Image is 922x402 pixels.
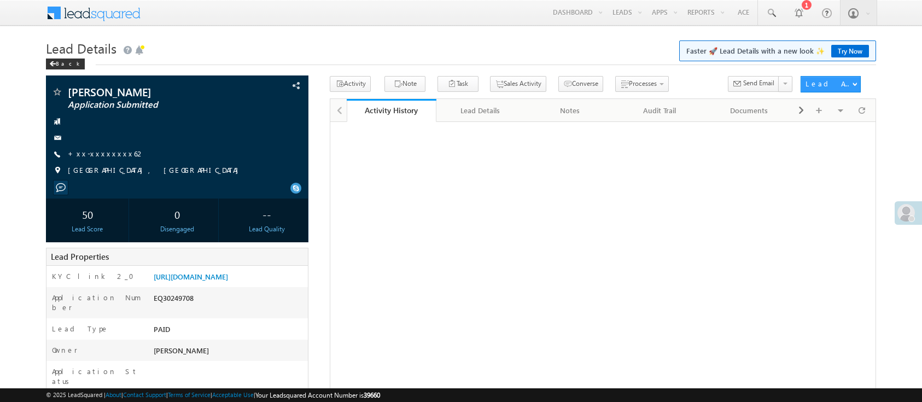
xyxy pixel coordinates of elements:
span: © 2025 LeadSquared | | | | | [46,390,380,400]
a: +xx-xxxxxxxx62 [68,149,145,158]
label: KYC link 2_0 [52,271,141,281]
div: Documents [713,104,784,117]
button: Task [437,76,478,92]
a: [URL][DOMAIN_NAME] [154,272,228,281]
div: Activity History [355,105,428,115]
label: Owner [52,345,78,355]
label: Application Number [52,293,141,312]
div: 50 [49,204,126,224]
div: Audit Trail [624,104,695,117]
button: Converse [558,76,603,92]
label: Application Status [52,366,141,386]
div: Lead Quality [228,224,305,234]
div: Disengaged [138,224,215,234]
span: Lead Properties [51,251,109,262]
div: -- [228,204,305,224]
a: Contact Support [123,391,166,398]
a: Documents [704,99,794,122]
a: Back [46,58,90,67]
div: 0 [138,204,215,224]
button: Sales Activity [490,76,546,92]
span: Send Email [743,78,774,88]
div: EQ30249708 [151,293,308,308]
span: [GEOGRAPHIC_DATA], [GEOGRAPHIC_DATA] [68,165,244,176]
button: Lead Actions [801,76,861,92]
a: About [106,391,121,398]
span: Lead Details [46,39,116,57]
a: Lead Details [436,99,526,122]
div: Lead Details [445,104,516,117]
div: Lead Score [49,224,126,234]
div: Back [46,59,85,69]
a: Audit Trail [615,99,705,122]
button: Send Email [728,76,779,92]
div: Lead Actions [806,79,852,89]
span: 39660 [364,391,380,399]
span: Faster 🚀 Lead Details with a new look ✨ [686,45,869,56]
label: Lead Type [52,324,109,334]
a: Acceptable Use [212,391,254,398]
span: Application Submitted [68,100,231,110]
button: Processes [615,76,669,92]
span: [PERSON_NAME] [154,346,209,355]
span: Your Leadsquared Account Number is [255,391,380,399]
button: Note [384,76,425,92]
div: PAID [151,324,308,339]
span: Processes [629,79,657,88]
a: Terms of Service [168,391,211,398]
a: Try Now [831,45,869,57]
a: Activity History [347,99,436,122]
div: Notes [534,104,605,117]
a: Notes [526,99,615,122]
button: Activity [330,76,371,92]
span: [PERSON_NAME] [68,86,231,97]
